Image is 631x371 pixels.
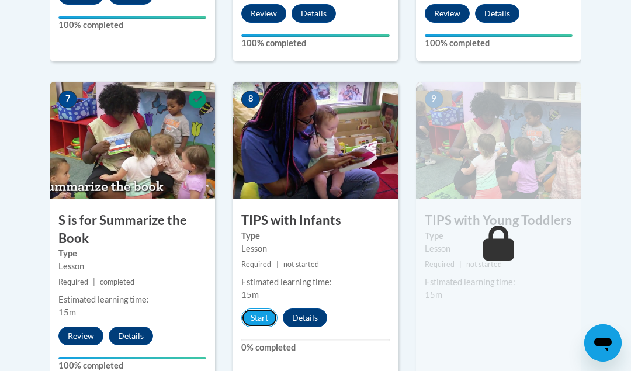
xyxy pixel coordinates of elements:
[283,260,319,269] span: not started
[58,19,206,32] label: 100% completed
[425,4,470,23] button: Review
[58,307,76,317] span: 15m
[475,4,519,23] button: Details
[58,91,77,108] span: 7
[241,260,271,269] span: Required
[241,230,389,242] label: Type
[425,242,573,255] div: Lesson
[58,327,103,345] button: Review
[50,82,215,199] img: Course Image
[459,260,462,269] span: |
[233,82,398,199] img: Course Image
[58,16,206,19] div: Your progress
[233,211,398,230] h3: TIPS with Infants
[416,211,581,230] h3: TIPS with Young Toddlers
[241,276,389,289] div: Estimated learning time:
[425,290,442,300] span: 15m
[276,260,279,269] span: |
[425,34,573,37] div: Your progress
[283,308,327,327] button: Details
[100,278,134,286] span: completed
[241,91,260,108] span: 8
[241,37,389,50] label: 100% completed
[292,4,336,23] button: Details
[241,341,389,354] label: 0% completed
[58,278,88,286] span: Required
[58,260,206,273] div: Lesson
[425,230,573,242] label: Type
[93,278,95,286] span: |
[58,247,206,260] label: Type
[425,260,455,269] span: Required
[58,357,206,359] div: Your progress
[416,82,581,199] img: Course Image
[241,34,389,37] div: Your progress
[109,327,153,345] button: Details
[50,211,215,248] h3: S is for Summarize the Book
[466,260,502,269] span: not started
[241,290,259,300] span: 15m
[241,4,286,23] button: Review
[425,91,443,108] span: 9
[241,242,389,255] div: Lesson
[425,276,573,289] div: Estimated learning time:
[425,37,573,50] label: 100% completed
[241,308,278,327] button: Start
[58,293,206,306] div: Estimated learning time:
[584,324,622,362] iframe: Button to launch messaging window, conversation in progress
